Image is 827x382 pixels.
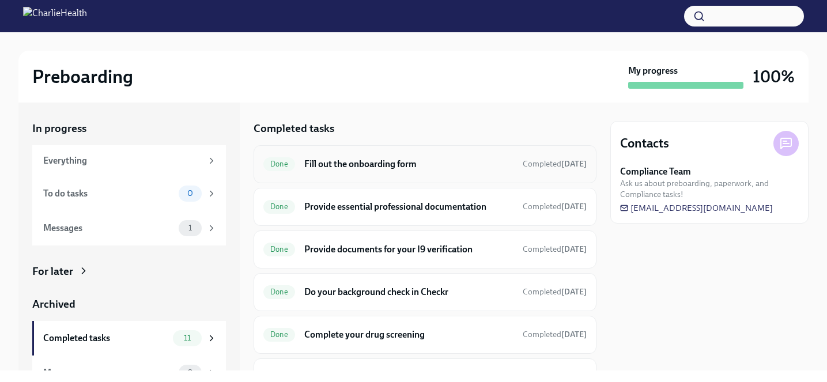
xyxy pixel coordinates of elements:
div: Everything [43,154,202,167]
span: Completed [523,202,587,211]
a: Messages1 [32,211,226,245]
span: Completed [523,159,587,169]
a: DoneFill out the onboarding formCompleted[DATE] [263,155,587,173]
h2: Preboarding [32,65,133,88]
strong: [DATE] [561,287,587,297]
a: DoneDo your background check in CheckrCompleted[DATE] [263,283,587,301]
a: Everything [32,145,226,176]
h6: Do your background check in Checkr [304,286,513,298]
span: Done [263,288,295,296]
span: August 29th, 2025 18:58 [523,201,587,212]
a: Completed tasks11 [32,321,226,355]
a: [EMAIL_ADDRESS][DOMAIN_NAME] [620,202,773,214]
a: For later [32,264,226,279]
span: Done [263,202,295,211]
span: Done [263,330,295,339]
strong: Compliance Team [620,165,691,178]
span: August 29th, 2025 22:16 [523,244,587,255]
span: Done [263,160,295,168]
span: 0 [180,368,200,377]
h6: Complete your drug screening [304,328,513,341]
span: August 29th, 2025 22:15 [523,158,587,169]
strong: [DATE] [561,244,587,254]
span: Done [263,245,295,254]
div: Messages [43,366,174,379]
h5: Completed tasks [254,121,334,136]
img: CharlieHealth [23,7,87,25]
span: Completed [523,244,587,254]
div: To do tasks [43,187,174,200]
span: Completed [523,330,587,339]
a: DoneComplete your drug screeningCompleted[DATE] [263,326,587,344]
span: 0 [180,189,200,198]
h6: Provide documents for your I9 verification [304,243,513,256]
strong: [DATE] [561,159,587,169]
span: 11 [177,334,198,342]
span: August 29th, 2025 19:06 [523,286,587,297]
a: DoneProvide essential professional documentationCompleted[DATE] [263,198,587,216]
span: 1 [182,224,199,232]
span: September 2nd, 2025 13:55 [523,329,587,340]
strong: [DATE] [561,202,587,211]
a: DoneProvide documents for your I9 verificationCompleted[DATE] [263,240,587,259]
strong: My progress [628,65,678,77]
h6: Provide essential professional documentation [304,201,513,213]
strong: [DATE] [561,330,587,339]
h6: Fill out the onboarding form [304,158,513,171]
a: In progress [32,121,226,136]
a: Archived [32,297,226,312]
div: Messages [43,222,174,235]
div: For later [32,264,73,279]
span: Ask us about preboarding, paperwork, and Compliance tasks! [620,178,799,200]
a: To do tasks0 [32,176,226,211]
h3: 100% [753,66,795,87]
h4: Contacts [620,135,669,152]
span: Completed [523,287,587,297]
div: Completed tasks [43,332,168,345]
